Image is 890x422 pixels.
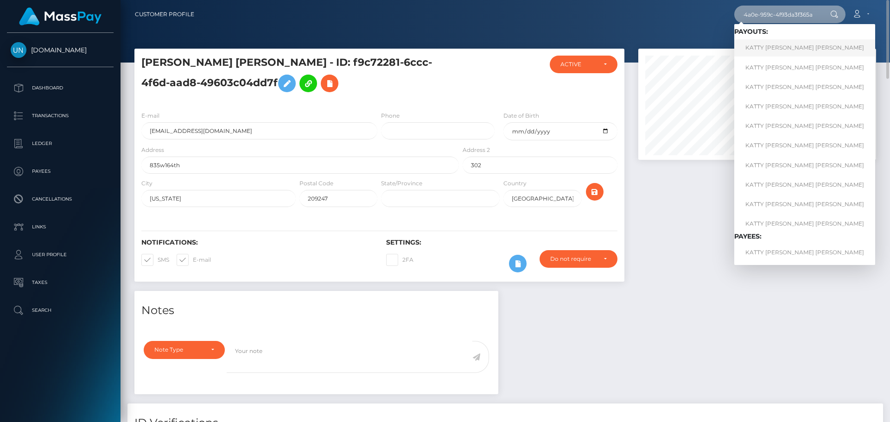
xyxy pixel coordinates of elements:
label: Address [141,146,164,154]
button: Note Type [144,341,225,359]
p: Payees [11,164,110,178]
img: Unlockt.me [11,42,26,58]
a: Ledger [7,132,114,155]
label: Postal Code [299,179,333,188]
label: 2FA [386,254,413,266]
div: Note Type [154,346,203,353]
a: Dashboard [7,76,114,100]
p: User Profile [11,248,110,262]
a: KATTY [PERSON_NAME] [PERSON_NAME] [734,78,875,95]
h5: [PERSON_NAME] [PERSON_NAME] - ID: f9c72281-6ccc-4f6d-aad8-49603c04dd7f [141,56,454,97]
h6: Notifications: [141,239,372,246]
h4: Notes [141,302,491,319]
a: Links [7,215,114,239]
a: KATTY [PERSON_NAME] [PERSON_NAME] [734,39,875,57]
p: Taxes [11,276,110,290]
button: ACTIVE [550,56,617,73]
a: KATTY [PERSON_NAME] [PERSON_NAME] [734,59,875,76]
p: Links [11,220,110,234]
p: Dashboard [11,81,110,95]
p: Search [11,303,110,317]
label: E-mail [177,254,211,266]
a: KATTY [PERSON_NAME] [PERSON_NAME] [734,176,875,193]
img: MassPay Logo [19,7,102,25]
p: Transactions [11,109,110,123]
a: User Profile [7,243,114,266]
a: KATTY [PERSON_NAME] [PERSON_NAME] [734,244,875,261]
span: [DOMAIN_NAME] [7,46,114,54]
a: KATTY [PERSON_NAME] [PERSON_NAME] [734,118,875,135]
h6: Settings: [386,239,617,246]
a: KATTY [PERSON_NAME] [PERSON_NAME] [734,215,875,232]
label: Country [503,179,527,188]
label: SMS [141,254,169,266]
a: KATTY [PERSON_NAME] [PERSON_NAME] [734,157,875,174]
a: KATTY [PERSON_NAME] [PERSON_NAME] [734,98,875,115]
input: Search... [734,6,821,23]
a: Search [7,299,114,322]
a: KATTY [PERSON_NAME] [PERSON_NAME] [734,195,875,213]
a: Customer Profile [135,5,194,24]
p: Ledger [11,137,110,151]
a: KATTY [PERSON_NAME] [PERSON_NAME] [734,137,875,154]
label: Date of Birth [503,112,539,120]
label: State/Province [381,179,422,188]
p: Cancellations [11,192,110,206]
a: Transactions [7,104,114,127]
div: ACTIVE [560,61,596,68]
button: Do not require [540,250,617,268]
label: Address 2 [463,146,490,154]
a: Taxes [7,271,114,294]
label: E-mail [141,112,159,120]
h6: Payouts: [734,28,875,36]
div: Do not require [550,255,596,263]
h6: Payees: [734,233,875,240]
a: Payees [7,160,114,183]
a: Cancellations [7,188,114,211]
label: Phone [381,112,400,120]
label: City [141,179,153,188]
